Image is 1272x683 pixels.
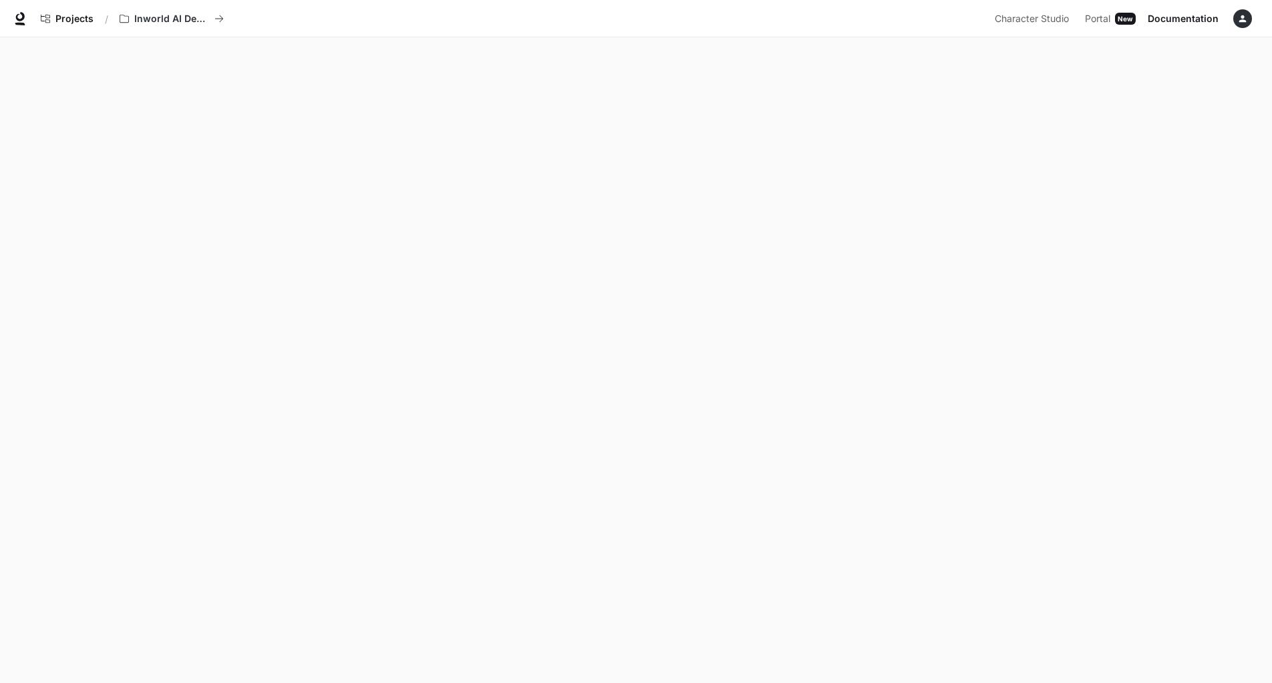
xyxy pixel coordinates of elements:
button: All workspaces [114,5,230,32]
div: New [1115,13,1136,25]
div: / [100,12,114,26]
span: Projects [55,13,94,25]
a: Character Studio [989,5,1078,32]
a: Go to projects [35,5,100,32]
span: Character Studio [995,11,1069,27]
p: Inworld AI Demos [134,13,209,25]
a: PortalNew [1080,5,1141,32]
span: Documentation [1148,11,1219,27]
a: Documentation [1142,5,1224,32]
span: Portal [1085,11,1110,27]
